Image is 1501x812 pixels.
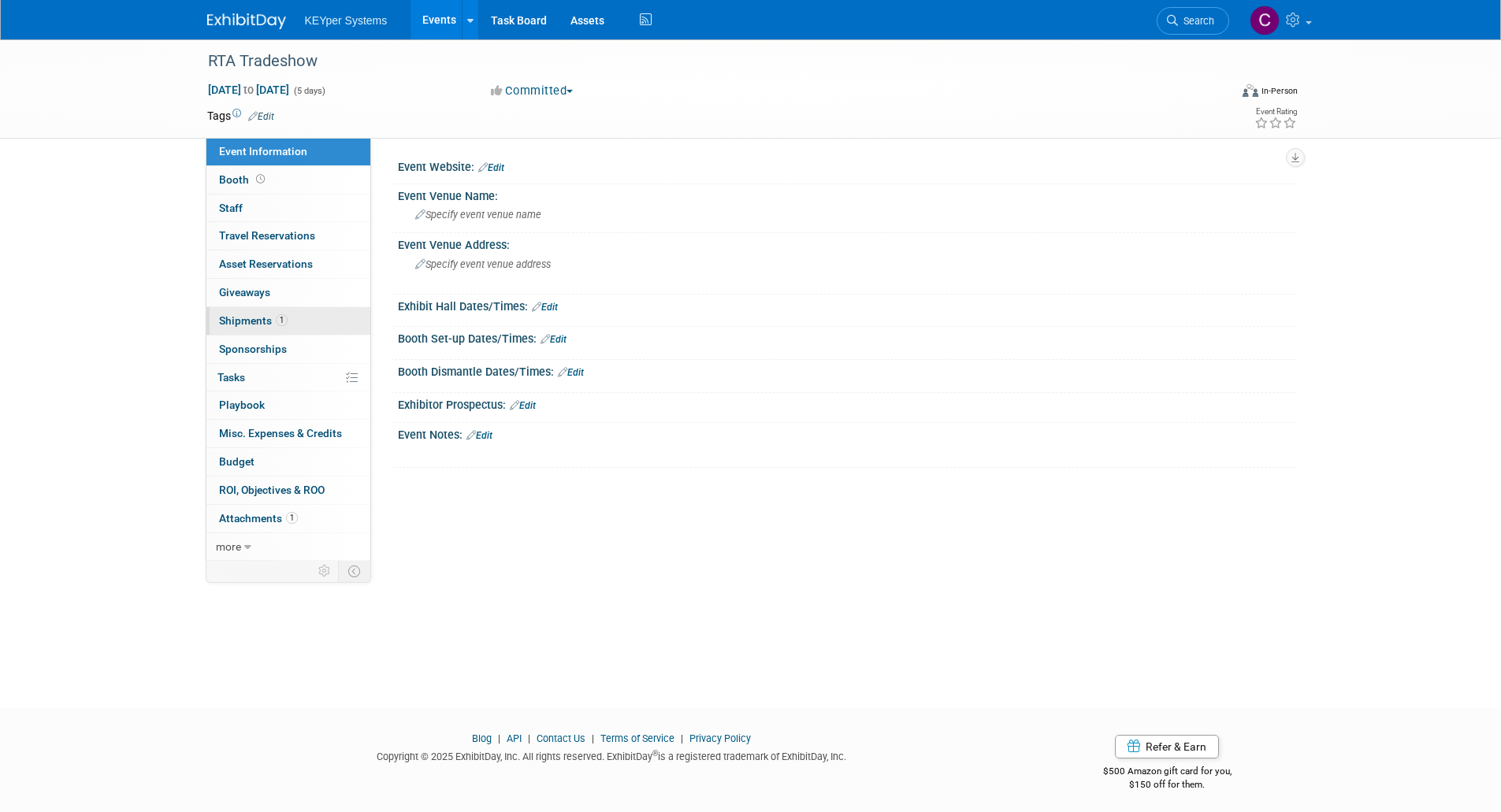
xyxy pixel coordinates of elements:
[305,14,388,27] span: KEYper Systems
[202,47,1206,76] div: RTA Tradeshow
[1136,82,1299,106] div: Event Format
[206,420,370,447] a: Misc. Expenses & Credits
[1243,84,1258,97] img: Format-Inperson.png
[689,732,751,744] a: Privacy Policy
[1250,6,1280,35] img: Cameron Baucom
[652,749,658,758] sup: ®
[1178,15,1214,27] span: Search
[207,13,286,29] img: ExhibitDay
[248,111,274,122] a: Edit
[207,108,274,124] td: Tags
[478,162,504,173] a: Edit
[1157,7,1229,35] a: Search
[541,334,567,345] a: Edit
[206,195,370,222] a: Staff
[219,399,265,411] span: Playbook
[219,427,342,439] span: Misc. Expenses & Credits
[207,746,1017,764] div: Copyright © 2025 ExhibitDay, Inc. All rights reserved. ExhibitDay is a registered trademark of Ex...
[286,512,298,524] span: 1
[588,732,598,744] span: |
[311,561,339,581] td: Personalize Event Tab Strip
[1261,85,1298,97] div: In-Person
[398,327,1295,347] div: Booth Set-up Dates/Times:
[206,250,370,278] a: Asset Reservations
[217,371,245,384] span: Tasks
[219,512,298,525] span: Attachments
[219,286,270,298] span: Giveaways
[677,732,687,744] span: |
[494,732,504,744] span: |
[206,222,370,250] a: Travel Reservations
[537,732,585,744] a: Contact Us
[415,209,541,221] span: Specify event venue name
[472,732,492,744] a: Blog
[206,166,370,194] a: Booth
[253,173,268,185] span: Booth not reserved yet
[219,484,325,496] span: ROI, Objectives & ROO
[398,393,1295,413] div: Exhibitor Prospectus:
[206,448,370,476] a: Budget
[219,202,243,214] span: Staff
[276,314,288,326] span: 1
[398,360,1295,380] div: Booth Dismantle Dates/Times:
[398,295,1295,315] div: Exhibit Hall Dates/Times:
[219,173,268,186] span: Booth
[206,533,370,561] a: more
[1040,778,1295,792] div: $150 off for them.
[219,145,307,158] span: Event Information
[398,423,1295,443] div: Event Notes:
[398,233,1295,253] div: Event Venue Address:
[1254,108,1297,116] div: Event Rating
[206,505,370,532] a: Attachments1
[466,430,492,441] a: Edit
[207,83,290,97] span: [DATE] [DATE]
[510,400,536,411] a: Edit
[415,258,551,270] span: Specify event venue address
[507,732,522,744] a: API
[600,732,674,744] a: Terms of Service
[524,732,534,744] span: |
[206,364,370,391] a: Tasks
[219,229,315,242] span: Travel Reservations
[206,279,370,306] a: Giveaways
[1040,755,1295,791] div: $500 Amazon gift card for you,
[219,343,287,355] span: Sponsorships
[216,540,241,553] span: more
[206,307,370,335] a: Shipments1
[206,391,370,419] a: Playbook
[219,455,255,468] span: Budget
[206,336,370,363] a: Sponsorships
[1115,735,1219,758] a: Refer & Earn
[398,184,1295,204] div: Event Venue Name:
[206,138,370,165] a: Event Information
[338,561,370,581] td: Toggle Event Tabs
[532,302,558,313] a: Edit
[558,367,584,378] a: Edit
[219,314,288,327] span: Shipments
[206,476,370,504] a: ROI, Objectives & ROO
[485,83,579,99] button: Committed
[292,86,325,96] span: (5 days)
[398,155,1295,176] div: Event Website:
[241,83,256,96] span: to
[219,258,313,270] span: Asset Reservations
